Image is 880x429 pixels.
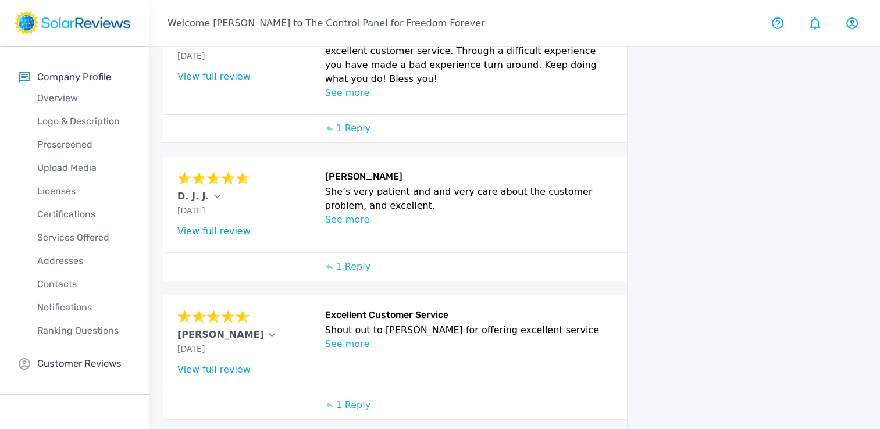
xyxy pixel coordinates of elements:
[336,121,370,135] p: 1 Reply
[19,161,149,175] p: Upload Media
[19,273,149,296] a: Contacts
[325,213,614,227] p: See more
[19,231,149,245] p: Services Offered
[19,115,149,128] p: Logo & Description
[19,249,149,273] a: Addresses
[19,203,149,226] a: Certifications
[19,296,149,319] a: Notifications
[177,71,251,82] a: View full review
[37,356,122,371] p: Customer Reviews
[177,344,205,353] span: [DATE]
[336,398,370,412] p: 1 Reply
[19,91,149,105] p: Overview
[177,51,205,60] span: [DATE]
[325,185,614,213] p: She’s very patient and and very care about the customer problem, and excellent.
[19,254,149,268] p: Addresses
[19,277,149,291] p: Contacts
[19,226,149,249] a: Services Offered
[19,184,149,198] p: Licenses
[19,180,149,203] a: Licenses
[336,260,370,274] p: 1 Reply
[325,86,614,100] p: See more
[19,138,149,152] p: Prescreened
[177,328,264,342] p: [PERSON_NAME]
[177,364,251,375] a: View full review
[325,171,614,185] h6: [PERSON_NAME]
[37,70,111,84] p: Company Profile
[325,30,614,86] p: Thank you [PERSON_NAME] for your patience, kindness, and excellent customer service. Through a di...
[19,110,149,133] a: Logo & Description
[19,319,149,342] a: Ranking Questions
[325,337,614,351] p: See more
[325,309,614,323] h6: Excellent Customer Service
[19,156,149,180] a: Upload Media
[177,190,209,203] p: D. J. J.
[177,226,251,237] a: View full review
[19,87,149,110] a: Overview
[19,324,149,338] p: Ranking Questions
[177,206,205,215] span: [DATE]
[19,301,149,314] p: Notifications
[19,208,149,221] p: Certifications
[19,133,149,156] a: Prescreened
[168,16,484,30] p: Welcome [PERSON_NAME] to The Control Panel for Freedom Forever
[325,323,614,337] p: Shout out to [PERSON_NAME] for offering excellent service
